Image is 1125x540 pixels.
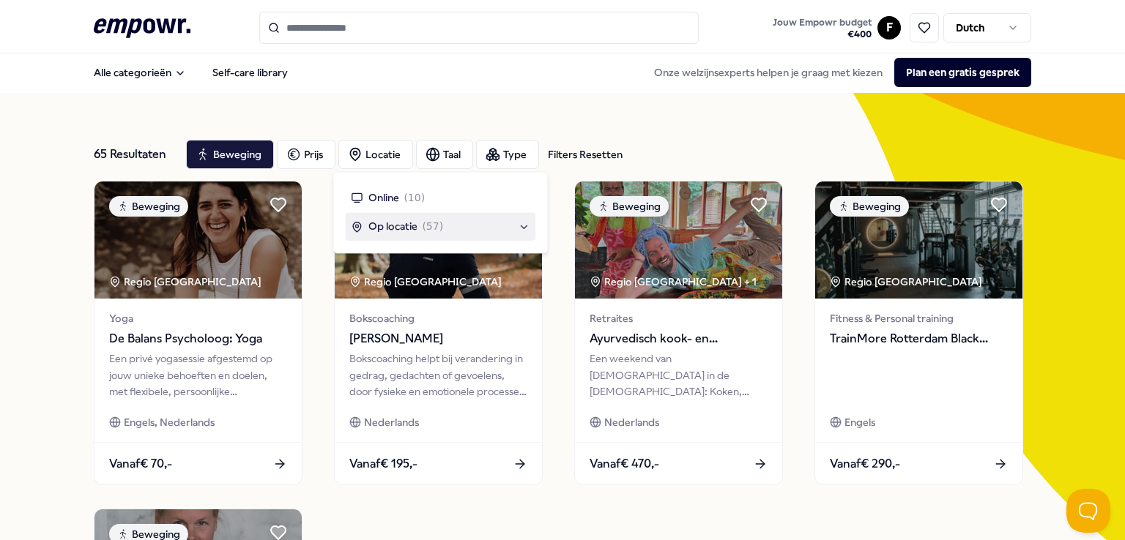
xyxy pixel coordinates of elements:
[82,58,300,87] nav: Main
[590,454,659,473] span: Vanaf € 470,-
[422,219,443,235] span: ( 57 )
[767,12,877,43] a: Jouw Empowr budget€400
[830,329,1008,348] span: TrainMore Rotterdam Black Label: Open Gym
[773,29,872,40] span: € 400
[476,140,539,169] button: Type
[590,196,669,217] div: Beweging
[186,140,274,169] button: Beweging
[815,181,1022,299] img: package image
[94,140,174,169] div: 65 Resultaten
[814,181,1023,485] a: package imageBewegingRegio [GEOGRAPHIC_DATA] Fitness & Personal trainingTrainMore Rotterdam Black...
[404,190,425,206] span: ( 10 )
[1066,489,1110,533] iframe: Help Scout Beacon - Open
[259,12,699,44] input: Search for products, categories or subcategories
[642,58,1031,87] div: Onze welzijnsexperts helpen je graag met kiezen
[109,310,287,326] span: Yoga
[349,274,504,290] div: Regio [GEOGRAPHIC_DATA]
[201,58,300,87] a: Self-care library
[830,454,900,473] span: Vanaf € 290,-
[368,219,417,235] span: Op locatie
[109,350,287,400] div: Een privé yogasessie afgestemd op jouw unieke behoeften en doelen, met flexibele, persoonlijke be...
[364,414,419,430] span: Nederlands
[590,274,757,290] div: Regio [GEOGRAPHIC_DATA] + 1
[368,190,399,206] span: Online
[349,350,527,400] div: Bokscoaching helpt bij verandering in gedrag, gedachten of gevoelens, door fysieke en emotionele ...
[877,16,901,40] button: F
[770,14,875,43] button: Jouw Empowr budget€400
[548,146,623,162] div: Filters Resetten
[590,329,768,348] span: Ayurvedisch kook- en meditatieweekend
[109,196,188,217] div: Beweging
[349,310,527,326] span: Bokscoaching
[277,140,335,169] button: Prijs
[590,350,768,400] div: Een weekend van [DEMOGRAPHIC_DATA] in de [DEMOGRAPHIC_DATA]: Koken, mediteren en thuiskomen in je...
[334,181,543,485] a: package imageBewegingRegio [GEOGRAPHIC_DATA] Bokscoaching[PERSON_NAME]Bokscoaching helpt bij vera...
[604,414,659,430] span: Nederlands
[82,58,198,87] button: Alle categorieën
[345,184,535,241] div: Suggestions
[830,274,984,290] div: Regio [GEOGRAPHIC_DATA]
[773,17,872,29] span: Jouw Empowr budget
[109,274,264,290] div: Regio [GEOGRAPHIC_DATA]
[590,310,768,326] span: Retraites
[109,329,287,348] span: De Balans Psycholoog: Yoga
[830,196,909,217] div: Beweging
[94,181,302,485] a: package imageBewegingRegio [GEOGRAPHIC_DATA] YogaDe Balans Psycholoog: YogaEen privé yogasessie a...
[575,181,782,299] img: package image
[109,454,172,473] span: Vanaf € 70,-
[844,414,875,430] span: Engels
[338,140,413,169] button: Locatie
[894,58,1031,87] button: Plan een gratis gesprek
[349,454,417,473] span: Vanaf € 195,-
[349,329,527,348] span: [PERSON_NAME]
[94,181,302,299] img: package image
[124,414,215,430] span: Engels, Nederlands
[830,310,1008,326] span: Fitness & Personal training
[574,181,783,485] a: package imageBewegingRegio [GEOGRAPHIC_DATA] + 1RetraitesAyurvedisch kook- en meditatieweekendEen...
[416,140,473,169] button: Taal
